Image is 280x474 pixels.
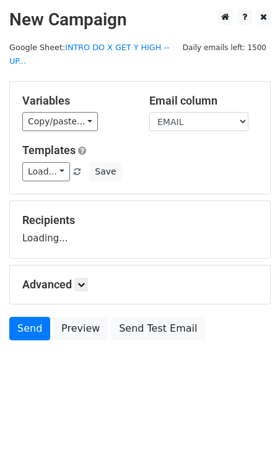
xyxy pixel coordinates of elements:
[178,41,271,54] span: Daily emails left: 1500
[9,9,271,30] h2: New Campaign
[9,317,50,340] a: Send
[9,43,170,66] small: Google Sheet:
[89,162,121,181] button: Save
[22,144,76,157] a: Templates
[53,317,108,340] a: Preview
[149,94,258,108] h5: Email column
[9,43,170,66] a: INTRO DO X GET Y HIGH -- UP...
[22,213,258,227] h5: Recipients
[178,43,271,52] a: Daily emails left: 1500
[22,94,131,108] h5: Variables
[111,317,205,340] a: Send Test Email
[22,278,258,291] h5: Advanced
[22,112,98,131] a: Copy/paste...
[22,213,258,246] div: Loading...
[22,162,70,181] a: Load...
